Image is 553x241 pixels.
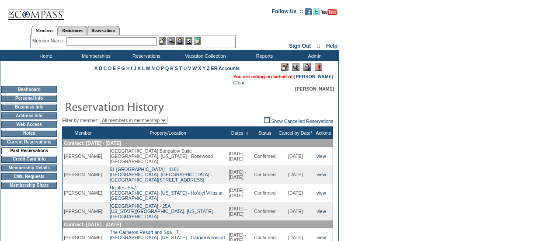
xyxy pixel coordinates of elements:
[131,66,132,71] a: I
[258,130,271,136] a: Status
[211,66,240,71] a: ER Accounts
[31,26,58,35] a: Members
[317,43,320,49] span: ::
[1,104,57,111] td: Business Info
[227,147,253,165] td: [DATE] - [DATE]
[159,37,166,45] img: b_edit.gif
[137,66,141,71] a: K
[175,66,178,71] a: S
[316,172,326,177] a: view
[58,26,87,35] a: Residences
[170,66,174,71] a: R
[1,156,57,163] td: Credit Card Info
[1,164,57,171] td: Membership Details
[170,50,238,61] td: Vacation Collection
[326,43,337,49] a: Help
[1,182,57,189] td: Membership Share
[305,11,312,16] a: Become our fan on Facebook
[1,139,57,146] td: Current Reservations
[99,66,102,71] a: B
[20,50,70,61] td: Home
[7,2,64,20] img: Compass Home
[253,202,277,220] td: Confirmed
[1,112,57,119] td: Address Info
[316,190,326,196] a: view
[110,203,213,219] a: [GEOGRAPHIC_DATA] - 25A[US_STATE][GEOGRAPHIC_DATA], [US_STATE][GEOGRAPHIC_DATA]
[316,235,326,240] a: view
[313,8,320,15] img: Follow us on Twitter
[63,184,104,202] td: [PERSON_NAME]
[1,95,57,102] td: Personal Info
[110,167,212,182] a: 51 [GEOGRAPHIC_DATA] - 1161[GEOGRAPHIC_DATA], [GEOGRAPHIC_DATA] - [GEOGRAPHIC_DATA][STREET_ADDRESS]
[133,66,136,71] a: J
[227,165,253,184] td: [DATE] - [DATE]
[294,74,333,79] a: [PERSON_NAME]
[253,147,277,165] td: Confirmed
[63,147,104,165] td: [PERSON_NAME]
[316,209,326,214] a: view
[87,26,120,35] a: Reservations
[179,66,182,71] a: T
[198,66,201,71] a: X
[94,66,97,71] a: A
[161,66,164,71] a: P
[32,37,66,45] div: Member Name:
[117,66,120,71] a: F
[110,148,213,164] span: [GEOGRAPHIC_DATA] Bungalow Suite [GEOGRAPHIC_DATA], [US_STATE] - Rosewood [GEOGRAPHIC_DATA]
[65,98,240,115] img: pgTtlResHistory.gif
[104,66,107,71] a: C
[243,132,249,135] img: Ascending
[188,66,191,71] a: V
[253,165,277,184] td: Confirmed
[176,37,184,45] img: Impersonate
[122,66,125,71] a: G
[120,50,170,61] td: Reservations
[202,66,205,71] a: Y
[108,66,111,71] a: D
[63,165,104,184] td: [PERSON_NAME]
[150,130,186,136] a: Property/Location
[238,50,289,61] td: Reports
[277,165,314,184] td: [DATE]
[185,37,192,45] img: Reservations
[207,66,210,71] a: Z
[194,37,201,45] img: b_calculator.gif
[1,86,57,93] td: Dashboard
[64,222,121,227] span: Contract: [DATE] - [DATE]
[313,11,320,16] a: Follow us on Twitter
[75,130,92,136] a: Member
[277,147,314,165] td: [DATE]
[305,8,312,15] img: Become our fan on Facebook
[1,121,57,128] td: Web Access
[126,66,130,71] a: H
[231,130,243,136] a: Dates
[156,66,160,71] a: O
[1,173,57,180] td: CWL Requests
[165,66,169,71] a: Q
[167,37,175,45] img: View
[62,118,98,123] span: Filter by member:
[192,66,197,71] a: W
[277,184,314,202] td: [DATE]
[227,202,253,220] td: [DATE] - [DATE]
[63,202,104,220] td: [PERSON_NAME]
[303,63,311,71] img: Impersonate
[272,7,303,18] td: Follow Us ::
[142,66,145,71] a: L
[315,63,322,71] img: Log Concern/Member Elevation
[151,66,155,71] a: N
[146,66,150,71] a: M
[289,43,311,49] a: Sign Out
[277,202,314,220] td: [DATE]
[227,184,253,202] td: [DATE] - [DATE]
[281,63,289,71] img: Edit Mode
[253,184,277,202] td: Confirmed
[316,154,326,159] a: view
[1,130,57,137] td: Notes
[264,119,333,124] a: Show Cancelled Reservations
[278,130,312,136] a: Cancel by Date*
[289,50,339,61] td: Admin
[314,127,333,140] th: Actions
[264,117,270,123] img: chk_off.JPG
[292,63,299,71] img: View Mode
